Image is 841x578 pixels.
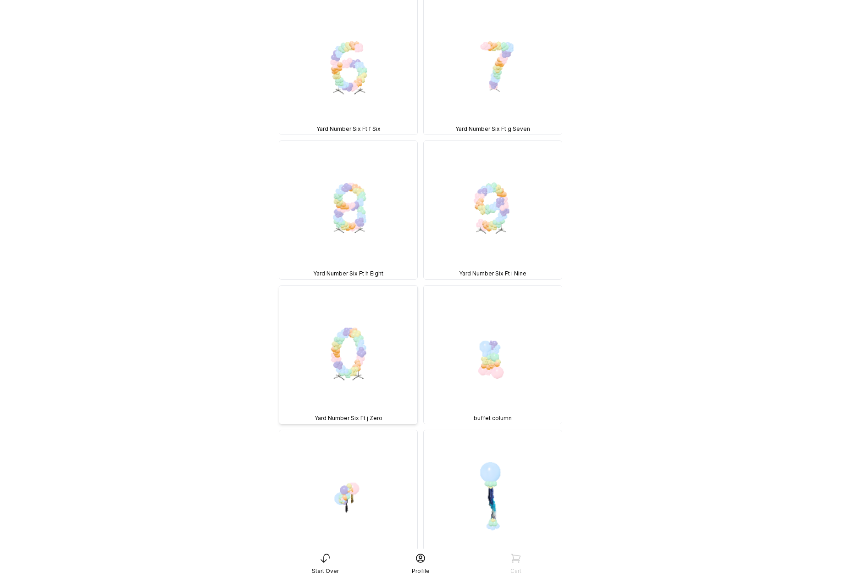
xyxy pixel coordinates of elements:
[474,415,512,422] span: buffet column
[455,125,530,133] span: Yard Number Six Ft g Seven
[313,270,383,277] span: Yard Number Six Ft h Eight
[510,567,521,575] div: Cart
[312,567,339,575] div: Start Over
[279,141,417,279] img: Add-ons, 3 Sizes, Yard Number Six Ft h Eight
[316,125,381,133] span: Yard Number Six Ft f Six
[412,567,430,575] div: Profile
[279,430,417,568] img: Add-ons, 3 Sizes, bundle with tassels
[459,270,526,277] span: Yard Number Six Ft i Nine
[424,141,562,279] img: Add-ons, 3 Sizes, Yard Number Six Ft i Nine
[315,415,382,422] span: Yard Number Six Ft j Zero
[279,286,417,424] img: Add-ons, 3 Sizes, Yard Number Six Ft j Zero
[424,286,562,424] img: Add-ons, 3 Sizes, buffet column
[424,430,562,568] img: Add-ons, 3 Sizes, column with jumbo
